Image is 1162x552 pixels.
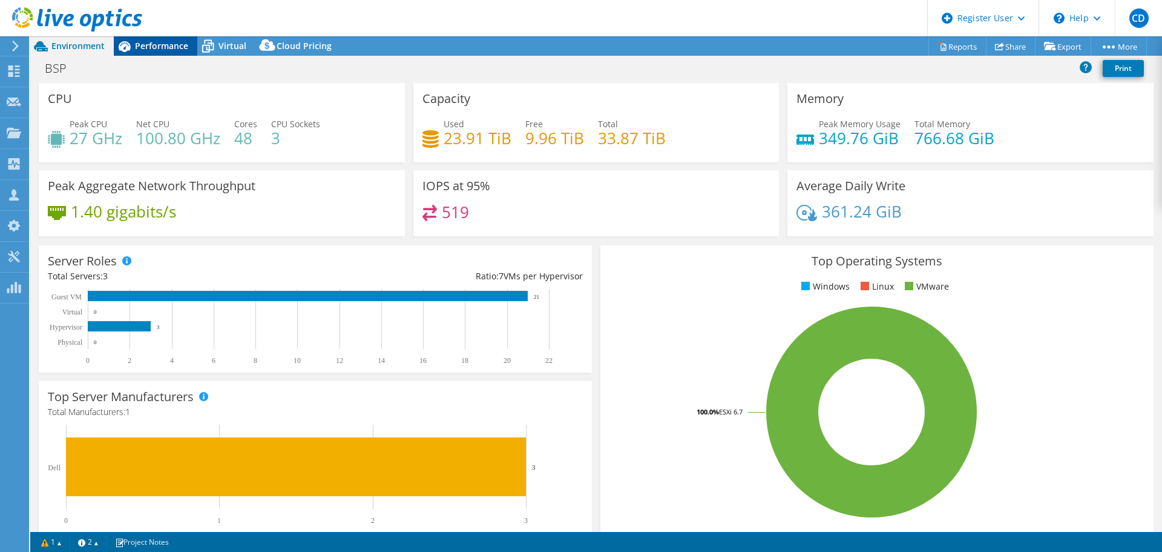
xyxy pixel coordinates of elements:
[39,62,85,75] h1: BSP
[48,390,194,404] h3: Top Server Manufacturers
[858,280,894,293] li: Linux
[598,118,618,130] span: Total
[70,131,122,145] h4: 27 GHz
[107,534,177,550] a: Project Notes
[51,293,82,301] text: Guest VM
[254,356,257,365] text: 8
[928,37,986,56] a: Reports
[48,179,255,193] h3: Peak Aggregate Network Throughput
[1035,37,1091,56] a: Export
[57,338,82,347] text: Physical
[86,356,90,365] text: 0
[103,270,108,282] span: 3
[48,92,72,105] h3: CPU
[504,356,511,365] text: 20
[64,516,68,525] text: 0
[135,40,188,52] span: Performance
[136,131,220,145] h4: 100.80 GHz
[378,356,385,365] text: 14
[914,131,994,145] h4: 766.68 GiB
[48,254,117,268] h3: Server Roles
[48,464,61,472] text: Dell
[1054,13,1065,24] svg: \n
[524,516,528,525] text: 3
[212,356,215,365] text: 6
[94,309,97,315] text: 0
[271,118,320,130] span: CPU Sockets
[234,131,257,145] h4: 48
[609,254,1144,268] h3: Top Operating Systems
[1091,37,1147,56] a: More
[48,270,315,283] div: Total Servers:
[234,118,257,130] span: Cores
[70,118,107,130] span: Peak CPU
[125,406,130,417] span: 1
[444,118,464,130] span: Used
[819,118,901,130] span: Peak Memory Usage
[422,92,470,105] h3: Capacity
[598,131,666,145] h4: 33.87 TiB
[62,308,83,316] text: Virtual
[48,405,583,419] h4: Total Manufacturers:
[1103,60,1144,77] a: Print
[70,534,107,550] a: 2
[170,356,174,365] text: 4
[315,270,583,283] div: Ratio: VMs per Hypervisor
[51,40,105,52] span: Environment
[525,118,543,130] span: Free
[525,131,584,145] h4: 9.96 TiB
[461,356,468,365] text: 18
[914,118,970,130] span: Total Memory
[822,205,902,218] h4: 361.24 GiB
[986,37,1036,56] a: Share
[294,356,301,365] text: 10
[499,270,504,282] span: 7
[697,407,719,416] tspan: 100.0%
[444,131,511,145] h4: 23.91 TiB
[1129,8,1149,28] span: CD
[157,324,160,330] text: 3
[128,356,131,365] text: 2
[798,280,850,293] li: Windows
[94,339,97,345] text: 0
[371,516,375,525] text: 2
[217,516,221,525] text: 1
[442,205,469,219] h4: 519
[534,294,539,300] text: 21
[271,131,320,145] h4: 3
[50,323,82,331] text: Hypervisor
[419,356,427,365] text: 16
[796,92,844,105] h3: Memory
[719,407,743,416] tspan: ESXi 6.7
[71,205,176,218] h4: 1.40 gigabits/s
[33,534,70,550] a: 1
[819,131,901,145] h4: 349.76 GiB
[422,179,490,193] h3: IOPS at 95%
[532,464,536,471] text: 3
[277,40,332,52] span: Cloud Pricing
[545,356,553,365] text: 22
[336,356,343,365] text: 12
[136,118,169,130] span: Net CPU
[218,40,246,52] span: Virtual
[902,280,949,293] li: VMware
[796,179,905,193] h3: Average Daily Write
